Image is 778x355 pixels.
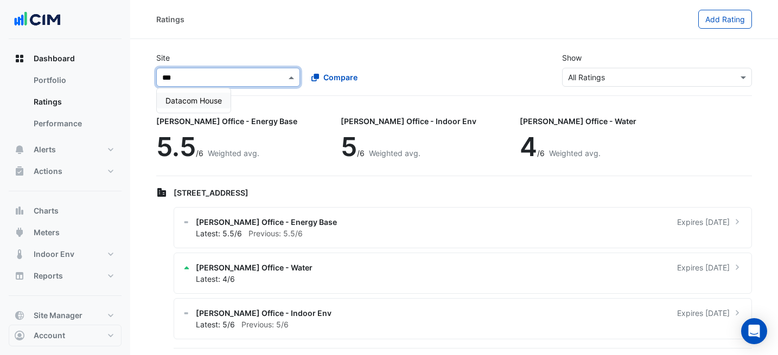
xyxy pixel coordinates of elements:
span: Site Manager [34,310,82,321]
span: [STREET_ADDRESS] [174,188,248,197]
span: [PERSON_NAME] Office - Water [196,262,313,273]
app-icon: Indoor Env [14,249,25,260]
button: Indoor Env [9,243,122,265]
button: Charts [9,200,122,222]
span: Latest: 4/6 [196,274,235,283]
app-icon: Meters [14,227,25,238]
a: Performance [25,113,122,134]
app-icon: Actions [14,166,25,177]
span: Charts [34,205,59,216]
div: Ratings [156,14,184,25]
span: Account [34,330,65,341]
div: [PERSON_NAME] Office - Indoor Env [341,115,476,127]
span: Actions [34,166,62,177]
ng-dropdown-panel: Options list [156,88,231,113]
div: [PERSON_NAME] Office - Energy Base [156,115,297,127]
span: [PERSON_NAME] Office - Indoor Env [196,307,331,319]
button: Meters [9,222,122,243]
app-icon: Reports [14,270,25,281]
span: 4 [520,131,537,163]
span: /6 [357,149,365,158]
label: Show [562,52,582,63]
a: Portfolio [25,69,122,91]
img: Company Logo [13,9,62,30]
span: /6 [196,149,203,158]
label: Site [156,52,170,63]
span: Weighted avg. [549,149,601,158]
span: Latest: 5/6 [196,320,235,329]
span: Weighted avg. [208,149,259,158]
button: Alerts [9,139,122,160]
span: Datacom House [165,96,222,105]
span: Add Rating [705,15,745,24]
span: Indoor Env [34,249,74,260]
span: Weighted avg. [369,149,420,158]
app-icon: Dashboard [14,53,25,64]
a: Ratings [25,91,122,113]
span: Meters [34,227,60,238]
button: Compare [304,68,365,87]
button: Add Rating [698,10,752,29]
button: Site Manager [9,305,122,326]
span: Compare [323,72,358,83]
span: Previous: 5.5/6 [248,229,303,238]
button: Dashboard [9,48,122,69]
span: Expires [DATE] [677,216,730,228]
div: Dashboard [9,69,122,139]
span: /6 [537,149,545,158]
span: Dashboard [34,53,75,64]
button: Reports [9,265,122,287]
span: Reports [34,270,63,281]
span: Expires [DATE] [677,262,730,273]
button: Actions [9,160,122,182]
app-icon: Site Manager [14,310,25,321]
div: [PERSON_NAME] Office - Water [520,115,636,127]
span: Expires [DATE] [677,307,730,319]
span: Previous: 5/6 [241,320,289,329]
app-icon: Alerts [14,144,25,155]
span: [PERSON_NAME] Office - Energy Base [196,216,337,228]
span: 5 [341,131,357,163]
button: Account [9,325,122,346]
span: 5.5 [156,131,196,163]
span: Latest: 5.5/6 [196,229,242,238]
div: Open Intercom Messenger [741,318,767,344]
app-icon: Charts [14,205,25,216]
span: Alerts [34,144,56,155]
